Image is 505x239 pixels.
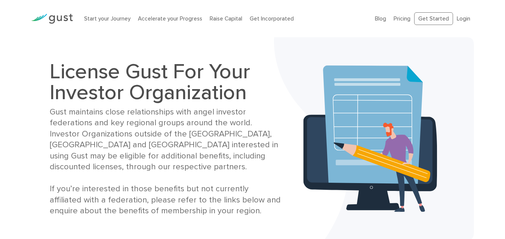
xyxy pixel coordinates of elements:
img: Gust Logo [31,14,73,24]
a: Raise Capital [210,15,242,22]
a: Get Started [414,12,453,25]
div: Gust maintains close relationships with angel investor federations and key regional groups around... [50,107,282,217]
h1: License Gust For Your Investor Organization [50,61,282,103]
a: Blog [375,15,386,22]
a: Login [457,15,470,22]
a: Start your Journey [84,15,130,22]
a: Pricing [394,15,410,22]
a: Get Incorporated [250,15,294,22]
a: Accelerate your Progress [138,15,202,22]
